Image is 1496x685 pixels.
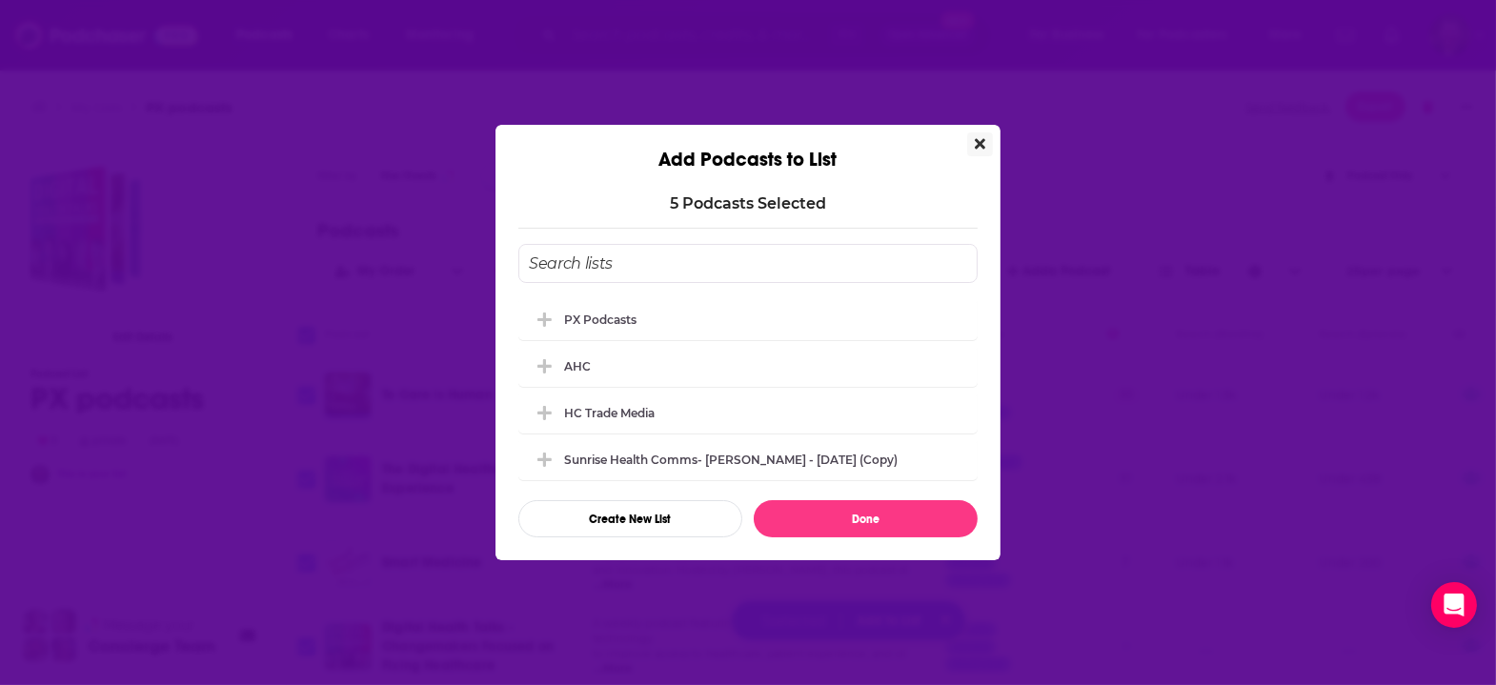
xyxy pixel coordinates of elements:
div: PX podcasts [518,298,978,340]
div: AHC [564,359,591,373]
div: PX podcasts [564,312,637,327]
button: Create New List [518,500,742,537]
div: Add Podcast To List [518,244,978,537]
button: Close [967,132,993,156]
div: Sunrise Health Comms- [PERSON_NAME] - [DATE] (Copy) [564,453,898,467]
p: 5 Podcast s Selected [670,194,826,212]
div: HC trade media [518,392,978,433]
input: Search lists [518,244,978,283]
div: HC trade media [564,406,655,420]
div: Open Intercom Messenger [1431,582,1477,628]
button: Done [754,500,978,537]
div: Sunrise Health Comms- Jeff Davis - June 17, 2025 (Copy) [518,438,978,480]
div: AHC [518,345,978,387]
div: Add Podcasts to List [495,125,1001,171]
